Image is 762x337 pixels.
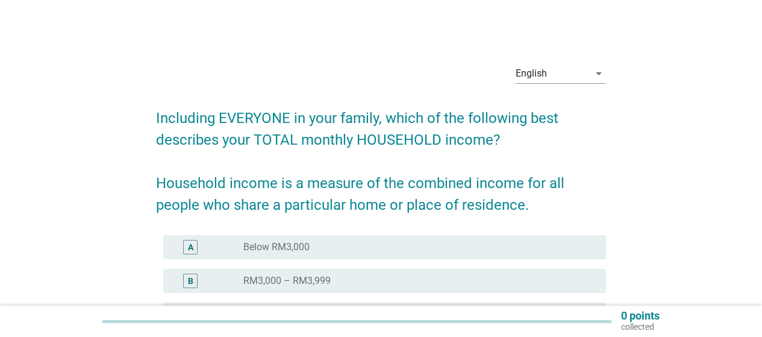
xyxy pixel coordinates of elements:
[188,275,193,288] div: B
[516,68,547,79] div: English
[621,310,660,321] p: 0 points
[188,241,193,254] div: A
[156,95,606,216] h2: Including EVERYONE in your family, which of the following best describes your TOTAL monthly HOUSE...
[243,275,331,287] label: RM3,000 – RM3,999
[243,241,310,253] label: Below RM3,000
[592,66,606,81] i: arrow_drop_down
[621,321,660,332] p: collected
